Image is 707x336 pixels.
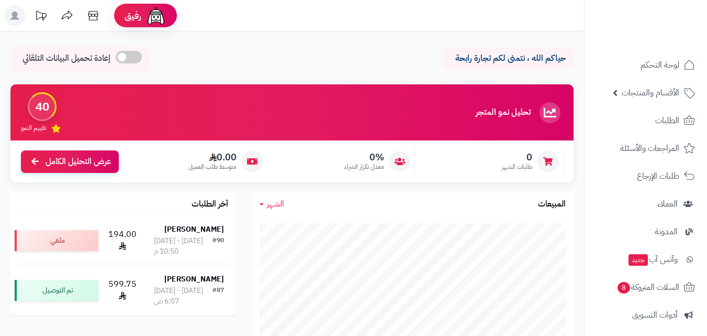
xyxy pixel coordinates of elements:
[28,5,54,29] a: تحديثات المنصة
[618,282,630,294] span: 8
[23,52,110,64] span: إعادة تحميل البيانات التلقائي
[267,198,284,210] span: الشهر
[641,58,679,72] span: لوحة التحكم
[188,151,237,163] span: 0.00
[629,254,648,266] span: جديد
[260,198,284,210] a: الشهر
[212,236,224,257] div: #90
[591,52,701,78] a: لوحة التحكم
[622,85,679,100] span: الأقسام والمنتجات
[192,200,228,209] h3: آخر الطلبات
[212,286,224,307] div: #87
[591,247,701,272] a: وآتس آبجديد
[21,150,119,173] a: عرض التحليل الكامل
[632,308,678,322] span: أدوات التسويق
[164,224,224,235] strong: [PERSON_NAME]
[46,156,111,168] span: عرض التحليل الكامل
[451,52,566,64] p: حياكم الله ، نتمنى لكم تجارة رابحة
[620,141,679,156] span: المراجعات والأسئلة
[655,113,679,128] span: الطلبات
[15,230,98,251] div: ملغي
[591,219,701,244] a: المدونة
[502,162,532,171] span: طلبات الشهر
[637,169,679,183] span: طلبات الإرجاع
[103,266,142,315] td: 599.75
[538,200,566,209] h3: المبيعات
[502,151,532,163] span: 0
[344,162,384,171] span: معدل تكرار الشراء
[591,164,701,189] a: طلبات الإرجاع
[616,280,679,295] span: السلات المتروكة
[591,275,701,300] a: السلات المتروكة8
[591,191,701,216] a: العملاء
[344,151,384,163] span: 0%
[145,5,166,26] img: ai-face.png
[627,252,678,267] span: وآتس آب
[21,124,46,133] span: تقييم النمو
[655,224,678,239] span: المدونة
[154,286,212,307] div: [DATE] - [DATE] 6:57 ص
[125,9,141,22] span: رفيق
[591,136,701,161] a: المراجعات والأسئلة
[188,162,237,171] span: متوسط طلب العميل
[154,236,212,257] div: [DATE] - [DATE] 10:50 م
[15,280,98,301] div: تم التوصيل
[657,197,678,211] span: العملاء
[476,108,531,117] h3: تحليل نمو المتجر
[591,108,701,133] a: الطلبات
[103,216,142,265] td: 194.00
[591,302,701,328] a: أدوات التسويق
[164,274,224,285] strong: [PERSON_NAME]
